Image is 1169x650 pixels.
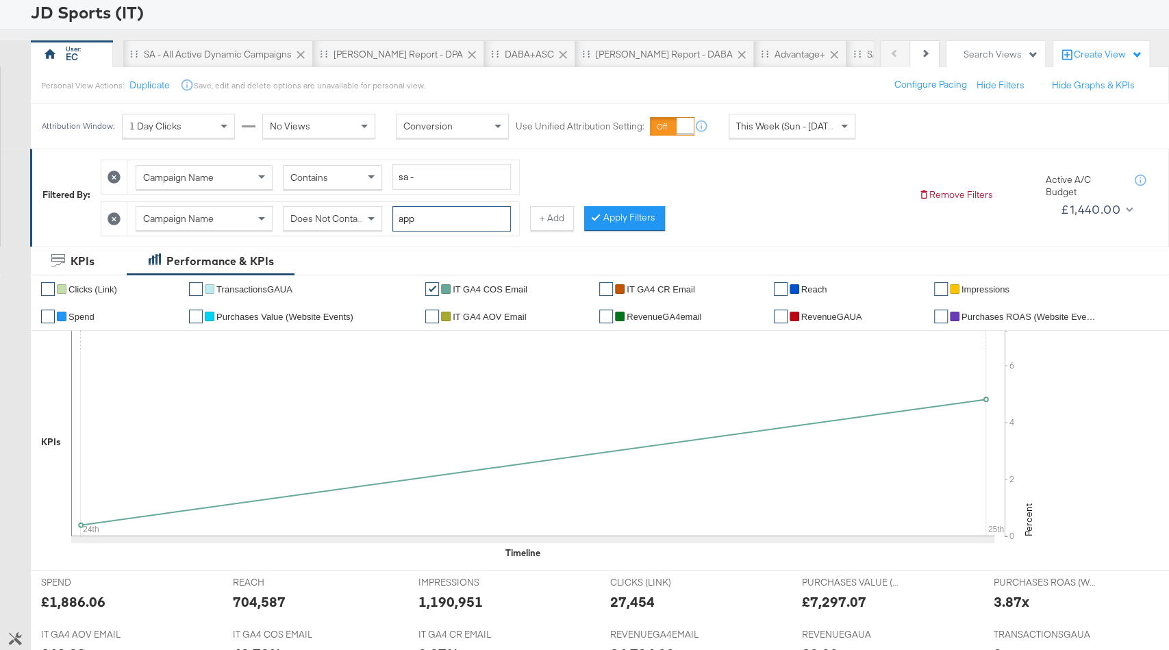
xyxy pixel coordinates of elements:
span: IT GA4 AOV Email [453,312,526,322]
button: + Add [530,206,574,231]
span: Purchases ROAS (Website Events) [961,312,1098,322]
span: IT GA4 COS Email [453,284,527,295]
span: RevenueGAUA [801,312,862,322]
span: RevenueGA4email [627,312,701,322]
button: Hide Filters [977,79,1025,92]
button: Duplicate [129,79,170,92]
span: PURCHASES ROAS (WEBSITE EVENTS) [993,576,1096,589]
div: [PERSON_NAME] Report - DABA [596,48,733,61]
span: Conversion [403,120,453,132]
a: ✔ [934,282,948,296]
div: 1,190,951 [418,592,483,612]
a: ✔ [599,282,613,296]
div: Drag to reorder tab [320,50,327,58]
div: Personal View Actions: [41,80,124,91]
span: No Views [270,120,310,132]
div: EC [66,51,78,64]
button: Remove Filters [918,188,993,201]
span: REACH [233,576,336,589]
div: DABA+ASC [505,48,554,61]
div: KPIs [71,253,95,269]
input: Enter a search term [392,164,511,190]
span: Clicks (Link) [68,284,117,295]
div: Create View [1074,48,1142,62]
span: Reach [801,284,827,295]
div: Active A/C Budget [1046,173,1121,199]
div: KPIs [41,436,61,449]
span: Contains [290,171,328,184]
span: TRANSACTIONSGAUA [993,628,1096,641]
span: 1 Day Clicks [129,120,181,132]
span: Spend [68,312,95,322]
input: Enter a search term [392,206,511,232]
a: ✔ [189,310,203,323]
span: Does Not Contain [290,212,365,225]
div: 3.87x [993,592,1029,612]
span: IT GA4 AOV EMAIL [41,628,144,641]
span: IT GA4 CR EMAIL [418,628,521,641]
span: REVENUEGAUA [802,628,905,641]
div: JD Sports (IT) [31,1,1152,24]
div: 27,454 [610,592,655,612]
button: Apply Filters [584,206,665,231]
div: Drag to reorder tab [130,50,138,58]
a: ✔ [425,310,439,323]
span: Purchases Value (Website Events) [216,312,353,322]
span: This Week (Sun - [DATE]) [736,120,839,132]
label: Use Unified Attribution Setting: [516,120,644,133]
div: Timeline [505,547,540,560]
div: Filtered By: [42,188,90,201]
button: Configure Pacing [885,73,977,97]
text: Percent [1022,503,1035,536]
a: ✔ [41,282,55,296]
a: ✔ [41,310,55,323]
span: Campaign Name [143,171,214,184]
div: 704,587 [233,592,286,612]
div: Save, edit and delete options are unavailable for personal view. [194,80,425,91]
a: ✔ [774,310,788,323]
button: Hide Graphs & KPIs [1052,79,1135,92]
div: Drag to reorder tab [853,50,861,58]
span: Impressions [961,284,1009,295]
span: Campaign Name [143,212,214,225]
div: £1,440.00 [1061,199,1120,220]
span: SPEND [41,576,144,589]
div: Performance & KPIs [166,253,274,269]
div: SASF [867,48,890,61]
div: Search Views [964,48,1038,61]
div: £7,297.07 [802,592,866,612]
div: £1,886.06 [41,592,105,612]
span: REVENUEGA4EMAIL [610,628,713,641]
span: IT GA4 COS EMAIL [233,628,336,641]
a: ✔ [774,282,788,296]
a: ✔ [425,282,439,296]
div: Drag to reorder tab [582,50,590,58]
span: TransactionsGAUA [216,284,292,295]
a: ✔ [189,282,203,296]
a: ✔ [599,310,613,323]
div: SA - All Active Dynamic Campaigns [144,48,292,61]
a: ✔ [934,310,948,323]
span: IMPRESSIONS [418,576,521,589]
div: Drag to reorder tab [761,50,768,58]
div: Attribution Window: [41,121,115,131]
div: [PERSON_NAME] Report - DPA [334,48,463,61]
button: £1,440.00 [1055,199,1135,221]
span: PURCHASES VALUE (WEBSITE EVENTS) [802,576,905,589]
div: Advantage+ [775,48,825,61]
span: CLICKS (LINK) [610,576,713,589]
div: Drag to reorder tab [491,50,499,58]
span: IT GA4 CR Email [627,284,694,295]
